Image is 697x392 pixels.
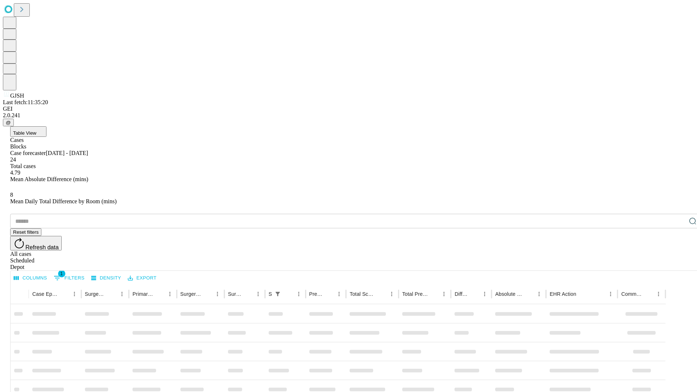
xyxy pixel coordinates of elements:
button: Select columns [12,273,49,284]
button: Menu [117,289,127,299]
button: Menu [69,289,80,299]
button: Menu [334,289,344,299]
button: Sort [107,289,117,299]
button: Menu [480,289,490,299]
button: Menu [387,289,397,299]
button: Density [89,273,123,284]
button: Export [126,273,158,284]
button: Menu [212,289,223,299]
button: Sort [202,289,212,299]
div: Surgery Date [228,291,242,297]
div: 2.0.241 [3,112,694,119]
button: Show filters [273,289,283,299]
span: Refresh data [25,244,59,250]
div: Difference [455,291,469,297]
div: Surgery Name [180,291,201,297]
button: Sort [243,289,253,299]
div: Comments [621,291,642,297]
button: Menu [253,289,263,299]
span: Reset filters [13,229,38,235]
span: [DATE] - [DATE] [46,150,88,156]
button: Sort [643,289,653,299]
span: 8 [10,192,13,198]
div: Surgeon Name [85,291,106,297]
span: Last fetch: 11:35:20 [3,99,48,105]
div: Case Epic Id [32,291,58,297]
button: Refresh data [10,236,62,250]
button: Sort [577,289,587,299]
button: Menu [534,289,544,299]
button: Sort [59,289,69,299]
button: @ [3,119,14,126]
button: Sort [376,289,387,299]
div: Scheduled In Room Duration [269,291,272,297]
div: Absolute Difference [495,291,523,297]
button: Table View [10,126,46,137]
button: Menu [294,289,304,299]
div: Total Scheduled Duration [350,291,376,297]
button: Sort [524,289,534,299]
div: Predicted In Room Duration [309,291,323,297]
button: Menu [606,289,616,299]
span: 1 [58,270,65,277]
div: GEI [3,106,694,112]
span: Total cases [10,163,36,169]
div: EHR Action [550,291,576,297]
span: Table View [13,130,36,136]
button: Menu [653,289,664,299]
span: @ [6,120,11,125]
button: Menu [439,289,449,299]
div: Primary Service [133,291,154,297]
span: GJSH [10,93,24,99]
span: 4.79 [10,170,20,176]
button: Sort [429,289,439,299]
button: Sort [155,289,165,299]
div: 1 active filter [273,289,283,299]
button: Menu [165,289,175,299]
button: Sort [469,289,480,299]
span: Mean Daily Total Difference by Room (mins) [10,198,117,204]
button: Sort [284,289,294,299]
button: Reset filters [10,228,41,236]
span: Case forecaster [10,150,46,156]
button: Show filters [52,272,86,284]
div: Total Predicted Duration [402,291,428,297]
button: Sort [324,289,334,299]
span: Mean Absolute Difference (mins) [10,176,88,182]
span: 24 [10,156,16,163]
